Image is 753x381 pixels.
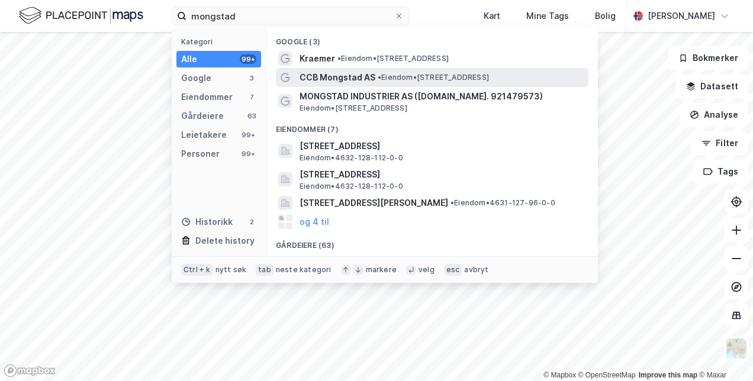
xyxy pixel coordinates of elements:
[181,264,213,276] div: Ctrl + k
[680,103,748,127] button: Analyse
[181,215,233,229] div: Historikk
[378,73,489,82] span: Eiendom • [STREET_ADDRESS]
[694,324,753,381] iframe: Chat Widget
[266,28,598,49] div: Google (3)
[240,130,256,140] div: 99+
[181,147,220,161] div: Personer
[181,109,224,123] div: Gårdeiere
[693,160,748,183] button: Tags
[300,196,448,210] span: [STREET_ADDRESS][PERSON_NAME]
[181,52,197,66] div: Alle
[300,167,584,182] span: [STREET_ADDRESS]
[300,153,403,163] span: Eiendom • 4632-128-112-0-0
[378,73,381,82] span: •
[300,139,584,153] span: [STREET_ADDRESS]
[300,89,584,104] span: MONGSTAD INDUSTRIER AS ([DOMAIN_NAME]. 921479573)
[526,9,569,23] div: Mine Tags
[300,255,584,269] span: MONGSTAD ADMINISTRASJON AS
[691,131,748,155] button: Filter
[181,71,211,85] div: Google
[4,364,56,377] a: Mapbox homepage
[266,231,598,253] div: Gårdeiere (63)
[337,54,449,63] span: Eiendom • [STREET_ADDRESS]
[276,265,332,275] div: neste kategori
[450,198,555,208] span: Eiendom • 4631-127-96-0-0
[648,9,715,23] div: [PERSON_NAME]
[300,104,407,113] span: Eiendom • [STREET_ADDRESS]
[595,9,616,23] div: Bolig
[186,7,394,25] input: Søk på adresse, matrikkel, gårdeiere, leietakere eller personer
[337,54,341,63] span: •
[181,37,261,46] div: Kategori
[247,111,256,121] div: 63
[419,265,435,275] div: velg
[484,9,500,23] div: Kart
[240,54,256,64] div: 99+
[300,215,329,229] button: og 4 til
[256,264,273,276] div: tab
[266,115,598,137] div: Eiendommer (7)
[181,90,233,104] div: Eiendommer
[543,371,576,379] a: Mapbox
[676,75,748,98] button: Datasett
[668,46,748,70] button: Bokmerker
[181,128,227,142] div: Leietakere
[464,265,488,275] div: avbryt
[300,182,403,191] span: Eiendom • 4632-128-112-0-0
[578,371,636,379] a: OpenStreetMap
[300,70,375,85] span: CCB Mongstad AS
[247,92,256,102] div: 7
[19,5,143,26] img: logo.f888ab2527a4732fd821a326f86c7f29.svg
[639,371,697,379] a: Improve this map
[247,73,256,83] div: 3
[247,217,256,227] div: 2
[240,149,256,159] div: 99+
[444,264,462,276] div: esc
[366,265,397,275] div: markere
[300,51,335,66] span: Kraemer
[195,234,255,248] div: Delete history
[215,265,247,275] div: nytt søk
[450,198,454,207] span: •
